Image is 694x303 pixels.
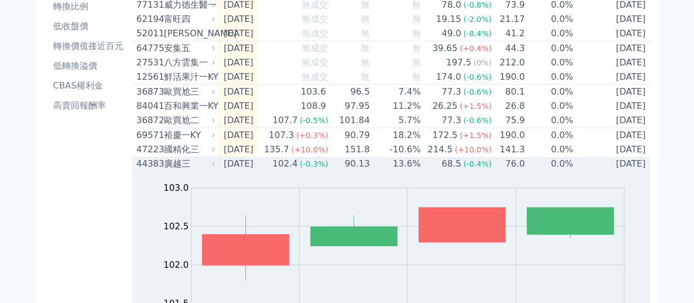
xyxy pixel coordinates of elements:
[218,113,258,128] td: [DATE]
[574,41,650,56] td: [DATE]
[163,183,189,193] tspan: 103.0
[361,57,370,68] span: 無
[137,70,161,84] div: 12561
[49,40,128,53] li: 轉換價值接近百元
[49,20,128,33] li: 低收盤價
[460,44,492,53] span: (+0.4%)
[300,116,328,125] span: (-0.5%)
[218,26,258,41] td: [DATE]
[137,129,161,142] div: 69571
[329,85,370,100] td: 96.5
[439,27,464,40] div: 49.0
[361,14,370,24] span: 無
[525,128,573,143] td: 0.0%
[455,145,492,154] span: (+10.0%)
[439,157,464,170] div: 68.5
[574,113,650,128] td: [DATE]
[463,73,492,81] span: (-0.6%)
[218,56,258,70] td: [DATE]
[218,70,258,85] td: [DATE]
[49,99,128,112] li: 高賣回報酬率
[492,12,525,26] td: 21.17
[137,143,161,156] div: 47223
[361,43,370,53] span: 無
[525,70,573,85] td: 0.0%
[302,43,328,53] span: 無成交
[361,71,370,82] span: 無
[164,27,213,40] div: [PERSON_NAME]
[137,13,161,26] div: 62194
[430,100,460,113] div: 26.25
[412,43,421,53] span: 無
[298,85,328,98] div: 103.6
[218,99,258,113] td: [DATE]
[439,85,464,98] div: 77.3
[164,100,213,113] div: 百和興業一KY
[164,85,213,98] div: 歐買尬三
[164,70,213,84] div: 鮮活果汁一KY
[525,85,573,100] td: 0.0%
[439,114,464,127] div: 77.3
[218,128,258,143] td: [DATE]
[425,143,455,156] div: 214.5
[525,12,573,26] td: 0.0%
[412,57,421,68] span: 無
[164,13,213,26] div: 富旺四
[463,159,492,168] span: (-0.4%)
[262,143,291,156] div: 135.7
[49,57,128,75] a: 低轉換溢價
[492,85,525,100] td: 80.1
[370,85,421,100] td: 7.4%
[218,142,258,157] td: [DATE]
[329,142,370,157] td: 151.8
[574,26,650,41] td: [DATE]
[525,26,573,41] td: 0.0%
[370,142,421,157] td: -10.6%
[164,157,213,170] div: 廣越三
[370,128,421,143] td: 18.2%
[49,77,128,95] a: CBAS權利金
[412,14,421,24] span: 無
[218,41,258,56] td: [DATE]
[525,142,573,157] td: 0.0%
[137,85,161,98] div: 36873
[412,71,421,82] span: 無
[302,28,328,38] span: 無成交
[525,113,573,128] td: 0.0%
[329,113,370,128] td: 101.84
[434,13,464,26] div: 19.15
[473,58,492,67] span: (0%)
[463,87,492,96] span: (-0.6%)
[137,100,161,113] div: 84041
[525,157,573,171] td: 0.0%
[370,113,421,128] td: 5.7%
[492,113,525,128] td: 75.9
[574,85,650,100] td: [DATE]
[492,70,525,85] td: 190.0
[444,56,473,69] div: 197.5
[218,85,258,100] td: [DATE]
[329,128,370,143] td: 90.79
[49,97,128,114] a: 高賣回報酬率
[270,157,300,170] div: 102.4
[329,99,370,113] td: 97.95
[574,56,650,70] td: [DATE]
[525,41,573,56] td: 0.0%
[164,143,213,156] div: 國精化三
[574,142,650,157] td: [DATE]
[137,157,161,170] div: 44383
[137,114,161,127] div: 36872
[574,99,650,113] td: [DATE]
[574,70,650,85] td: [DATE]
[267,129,296,142] div: 107.3
[525,99,573,113] td: 0.0%
[302,57,328,68] span: 無成交
[137,27,161,40] div: 52011
[492,99,525,113] td: 26.8
[574,157,650,171] td: [DATE]
[412,28,421,38] span: 無
[298,100,328,113] div: 108.9
[574,128,650,143] td: [DATE]
[163,221,189,232] tspan: 102.5
[492,56,525,70] td: 212.0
